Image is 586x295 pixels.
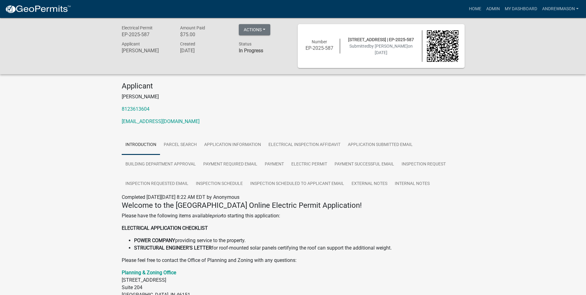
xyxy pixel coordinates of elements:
a: Planning & Zoning Office [122,270,176,276]
img: QR code [427,30,458,62]
span: Completed [DATE][DATE] 8:22 AM EDT by Anonymous [122,194,239,200]
a: Payment Successful Email [331,155,398,174]
a: Application Submitted Email [344,135,416,155]
a: Home [466,3,484,15]
a: Internal Notes [391,174,433,194]
span: Created [180,41,195,46]
p: Please feel free to contact the Office of Planning and Zoning with any questions: [122,257,465,264]
strong: ELECTRICAL APPLICATION CHECKLIST [122,225,208,231]
a: Building Department Approval [122,155,200,174]
a: Inspection Schedule [192,174,247,194]
button: Actions [239,24,270,35]
li: providing service to the property. [134,237,465,244]
span: Applicant [122,41,140,46]
i: prior [212,213,222,219]
span: Electrical Permit [122,25,153,30]
h6: $75.00 [180,32,230,37]
h4: Welcome to the [GEOGRAPHIC_DATA] Online Electric Permit Application! [122,201,465,210]
h6: EP-2025-587 [122,32,171,37]
a: [EMAIL_ADDRESS][DOMAIN_NAME] [122,118,200,124]
h6: EP-2025-587 [304,45,335,51]
a: Admin [484,3,502,15]
span: Submitted on [DATE] [349,44,413,55]
a: Parcel search [160,135,200,155]
a: External Notes [348,174,391,194]
p: Please have the following items available to starting this application: [122,212,465,220]
span: Status [239,41,251,46]
a: Payment Required Email [200,155,261,174]
a: Introduction [122,135,160,155]
a: Electric Permit [288,155,331,174]
li: for roof-mounted solar panels certifying the roof can support the additional weight. [134,244,465,252]
h6: [DATE] [180,48,230,53]
span: by [PERSON_NAME] [369,44,408,49]
h6: [PERSON_NAME] [122,48,171,53]
a: AndrewMason [540,3,581,15]
strong: POWER COMPANY [134,237,175,243]
p: [PERSON_NAME] [122,93,465,100]
span: [STREET_ADDRESS] | EP-2025-587 [348,37,414,42]
a: 8123613604 [122,106,150,112]
strong: In Progress [239,48,263,53]
span: Number [312,39,327,44]
h4: Applicant [122,82,465,91]
a: Electrical Inspection Affidavit [265,135,344,155]
a: Application Information [200,135,265,155]
a: Inspection Scheduled to Applicant Email [247,174,348,194]
a: My Dashboard [502,3,540,15]
a: Inspection Request [398,155,449,174]
strong: STRUCTURAL ENGINEER'S LETTER [134,245,212,251]
span: Amount Paid [180,25,205,30]
a: Payment [261,155,288,174]
a: Inspection Requested Email [122,174,192,194]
